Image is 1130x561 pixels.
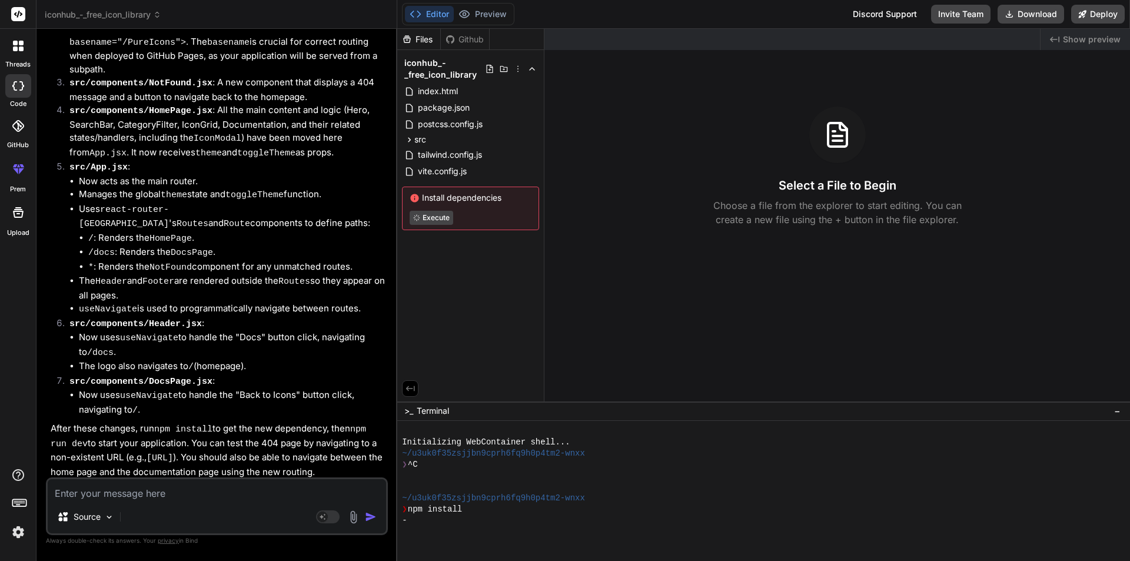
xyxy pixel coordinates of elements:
[177,219,208,229] code: Routes
[45,9,161,21] span: iconhub_-_free_icon_library
[417,405,449,417] span: Terminal
[79,360,385,374] li: The logo also navigates to (homepage).
[237,148,295,158] code: toggleTheme
[79,274,385,302] li: The and are rendered outside the so they appear on all pages.
[69,319,202,329] code: src/components/Header.jsx
[79,389,385,417] li: Now uses to handle the "Back to Icons" button click, navigating to .
[404,405,413,417] span: >_
[79,302,385,317] li: is used to programmatically navigate between routes.
[347,510,360,524] img: attachment
[149,263,192,273] code: NotFound
[69,162,128,172] code: src/App.jsx
[154,424,212,434] code: npm install
[74,511,101,523] p: Source
[88,234,94,244] code: /
[402,493,585,504] span: ~/u3uk0f35zsjjbn9cprh6fq9h0p4tm2-wnxx
[454,6,511,22] button: Preview
[1071,5,1125,24] button: Deploy
[7,140,29,150] label: GitHub
[194,134,241,144] code: IconModal
[79,205,169,230] code: react-router-[GEOGRAPHIC_DATA]
[79,175,385,188] li: Now acts as the main router.
[931,5,991,24] button: Invite Team
[224,219,250,229] code: Route
[1114,405,1121,417] span: −
[69,106,212,116] code: src/components/HomePage.jsx
[69,78,212,88] code: src/components/NotFound.jsx
[408,504,462,515] span: npm install
[60,76,385,104] li: : A new component that displays a 404 message and a button to navigate back to the homepage.
[1063,34,1121,45] span: Show preview
[79,188,385,203] li: Manages the global state and function.
[195,148,222,158] code: theme
[51,422,385,479] p: After these changes, run to get the new dependency, then to start your application. You can test ...
[410,192,531,204] span: Install dependencies
[60,374,385,418] li: :
[402,459,408,470] span: ❯
[402,437,570,448] span: Initializing WebContainer shell...
[60,21,385,76] li: : Wrapped with . The is crucial for correct routing when deployed to GitHub Pages, as your applic...
[88,245,385,260] li: : Renders the .
[417,117,484,131] span: postcss.config.js
[87,348,114,358] code: /docs
[158,537,179,544] span: privacy
[10,184,26,194] label: prem
[414,134,426,145] span: src
[402,504,408,515] span: ❯
[405,6,454,22] button: Editor
[149,234,192,244] code: HomePage
[88,231,385,246] li: : Renders the .
[171,248,213,258] code: DocsPage
[207,38,250,48] code: basename
[410,211,453,225] button: Execute
[402,515,407,526] span: -
[779,177,896,194] h3: Select a File to Begin
[79,203,385,275] li: Uses 's and components to define paths:
[95,277,127,287] code: Header
[132,406,138,416] code: /
[46,535,388,546] p: Always double-check its answers. Your in Bind
[79,304,137,314] code: useNavigate
[8,522,28,542] img: settings
[88,260,385,275] li: : Renders the component for any unmatched routes.
[104,512,114,522] img: Pick Models
[89,148,127,158] code: App.jsx
[998,5,1064,24] button: Download
[397,34,440,45] div: Files
[706,198,969,227] p: Choose a file from the explorer to start editing. You can create a new file using the + button in...
[7,228,29,238] label: Upload
[417,148,483,162] span: tailwind.config.js
[225,190,284,200] code: toggleTheme
[417,84,459,98] span: index.html
[846,5,924,24] div: Discord Support
[402,448,585,459] span: ~/u3uk0f35zsjjbn9cprh6fq9h0p4tm2-wnxx
[51,424,371,449] code: npm run dev
[120,333,178,343] code: useNavigate
[188,362,194,372] code: /
[10,99,26,109] label: code
[408,459,418,470] span: ^C
[142,277,174,287] code: Footer
[441,34,489,45] div: Github
[365,511,377,523] img: icon
[278,277,310,287] code: Routes
[404,57,485,81] span: iconhub_-_free_icon_library
[147,453,173,463] code: [URL]
[60,160,385,317] li: :
[417,164,468,178] span: vite.config.js
[161,190,187,200] code: theme
[69,23,304,48] code: <BrowserRouter basename="/PureIcons">
[60,104,385,160] li: : All the main content and logic (Hero, SearchBar, CategoryFilter, IconGrid, Documentation, and t...
[120,391,178,401] code: useNavigate
[69,377,212,387] code: src/components/DocsPage.jsx
[5,59,31,69] label: threads
[60,317,385,374] li: :
[1112,401,1123,420] button: −
[417,101,471,115] span: package.json
[79,331,385,360] li: Now uses to handle the "Docs" button click, navigating to .
[88,248,115,258] code: /docs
